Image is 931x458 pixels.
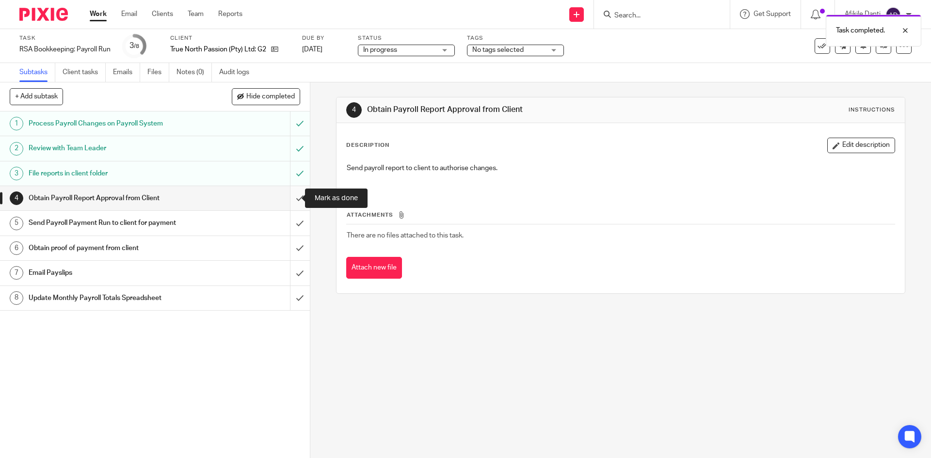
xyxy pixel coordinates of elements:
[232,88,300,105] button: Hide completed
[29,166,196,181] h1: File reports in client folder
[147,63,169,82] a: Files
[363,47,397,53] span: In progress
[10,241,23,255] div: 6
[121,9,137,19] a: Email
[849,106,895,114] div: Instructions
[19,45,111,54] div: RSA Bookkeeping: Payroll Run
[63,63,106,82] a: Client tasks
[29,266,196,280] h1: Email Payslips
[358,34,455,42] label: Status
[10,217,23,230] div: 5
[90,9,107,19] a: Work
[472,47,524,53] span: No tags selected
[346,257,402,279] button: Attach new file
[367,105,642,115] h1: Obtain Payroll Report Approval from Client
[177,63,212,82] a: Notes (0)
[347,232,464,239] span: There are no files attached to this task.
[129,40,139,51] div: 3
[10,88,63,105] button: + Add subtask
[113,63,140,82] a: Emails
[29,216,196,230] h1: Send Payroll Payment Run to client for payment
[29,116,196,131] h1: Process Payroll Changes on Payroll System
[302,34,346,42] label: Due by
[347,212,393,218] span: Attachments
[836,26,885,35] p: Task completed.
[347,163,894,173] p: Send payroll report to client to authorise changes.
[152,9,173,19] a: Clients
[188,9,204,19] a: Team
[19,8,68,21] img: Pixie
[885,7,901,22] img: svg%3E
[170,45,266,54] p: True North Passion (Pty) Ltd: G2016
[29,291,196,305] h1: Update Monthly Payroll Totals Spreadsheet
[10,142,23,156] div: 2
[218,9,242,19] a: Reports
[10,117,23,130] div: 1
[246,93,295,101] span: Hide completed
[10,266,23,280] div: 7
[10,167,23,180] div: 3
[10,291,23,305] div: 8
[134,44,139,49] small: /8
[29,191,196,205] h1: Obtain Payroll Report Approval from Client
[29,241,196,255] h1: Obtain proof of payment from client
[346,142,389,149] p: Description
[10,191,23,205] div: 4
[346,102,362,118] div: 4
[19,63,55,82] a: Subtasks
[170,34,290,42] label: Client
[29,141,196,156] h1: Review with Team Leader
[19,34,111,42] label: Task
[219,63,257,82] a: Audit logs
[302,46,322,53] span: [DATE]
[827,138,895,153] button: Edit description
